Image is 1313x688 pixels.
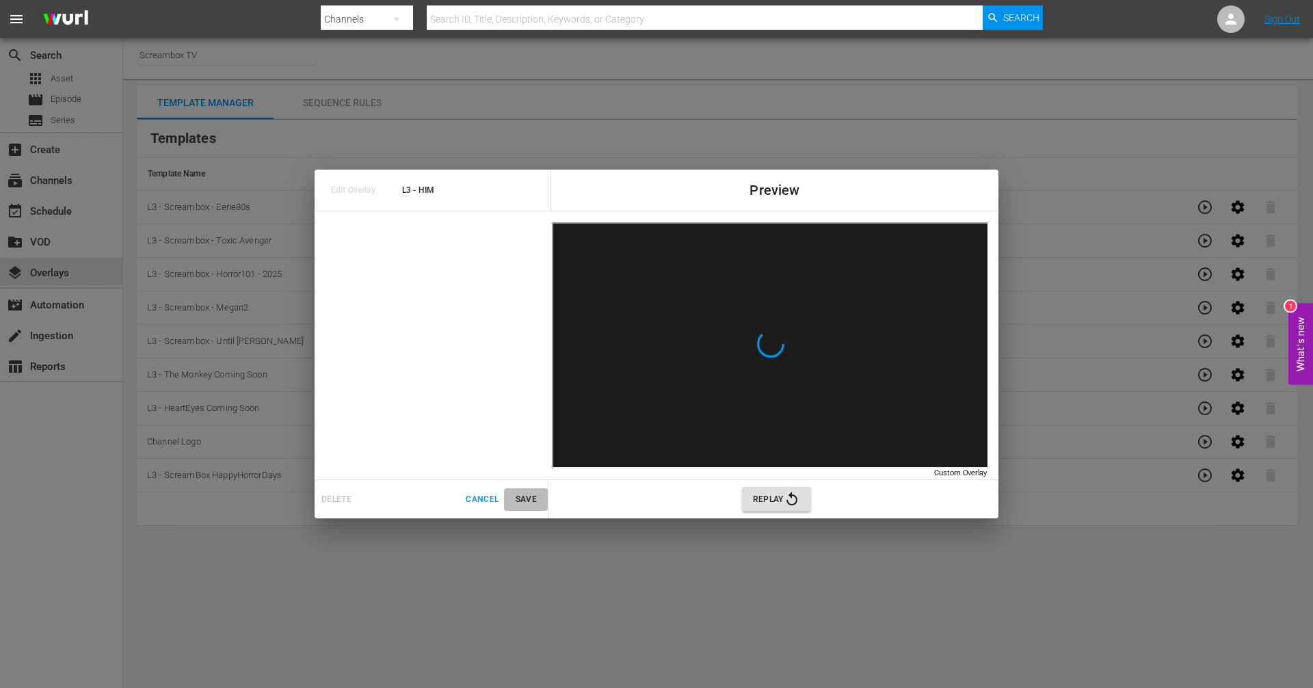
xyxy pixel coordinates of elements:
[33,3,98,36] img: ans4CAIJ8jUAAAAAAAAAAAAAAAAAAAAAAAAgQb4GAAAAAAAAAAAAAAAAAAAAAAAAJMjXAAAAAAAAAAAAAAAAAAAAAAAAgAT5G...
[1264,14,1300,25] a: Sign Out
[742,487,811,512] button: Replay
[460,488,504,511] button: Cancel
[504,488,548,511] button: Save
[934,468,987,479] div: Custom Overlay
[509,492,542,507] span: Save
[466,492,499,507] span: Cancel
[1285,301,1296,312] div: 1
[331,183,382,198] span: Edit Overlay
[8,11,25,27] span: menu
[753,491,800,507] span: Replay
[1288,304,1313,385] button: Open Feedback Widget
[750,183,799,198] span: Preview
[1003,5,1039,30] span: Search
[402,183,555,198] span: L3 - HIM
